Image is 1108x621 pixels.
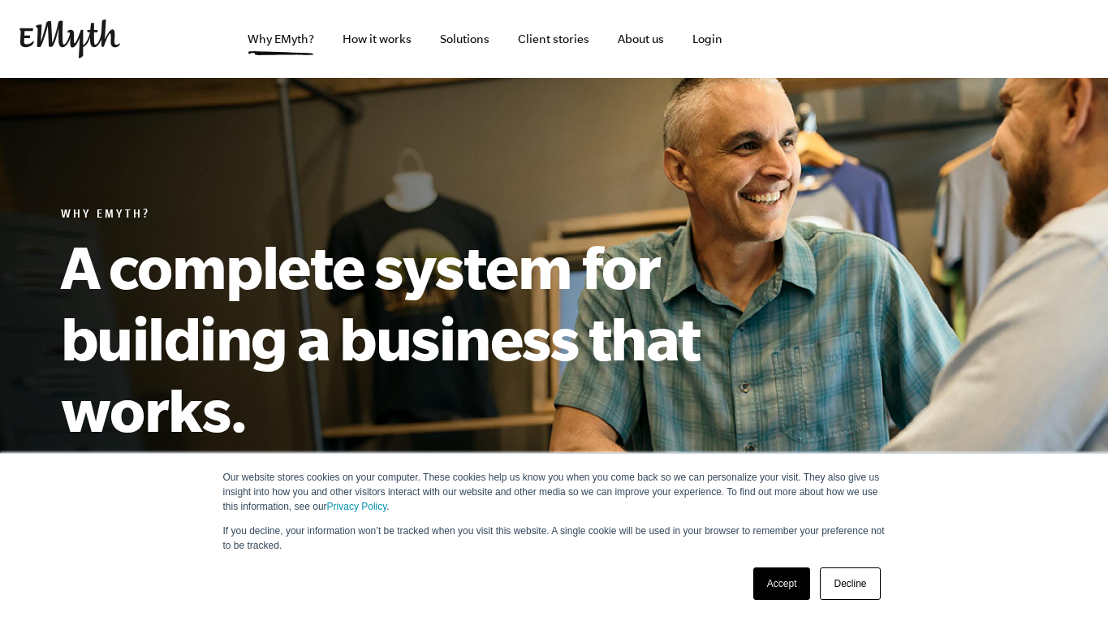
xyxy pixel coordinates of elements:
[820,567,880,600] a: Decline
[739,21,910,57] iframe: Embedded CTA
[61,208,775,224] h6: Why EMyth?
[223,524,886,553] p: If you decline, your information won’t be tracked when you visit this website. A single cookie wi...
[327,501,387,512] a: Privacy Policy
[61,231,775,445] h1: A complete system for building a business that works.
[19,19,120,58] img: EMyth
[223,470,886,514] p: Our website stores cookies on your computer. These cookies help us know you when you come back so...
[918,21,1089,57] iframe: Embedded CTA
[753,567,811,600] a: Accept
